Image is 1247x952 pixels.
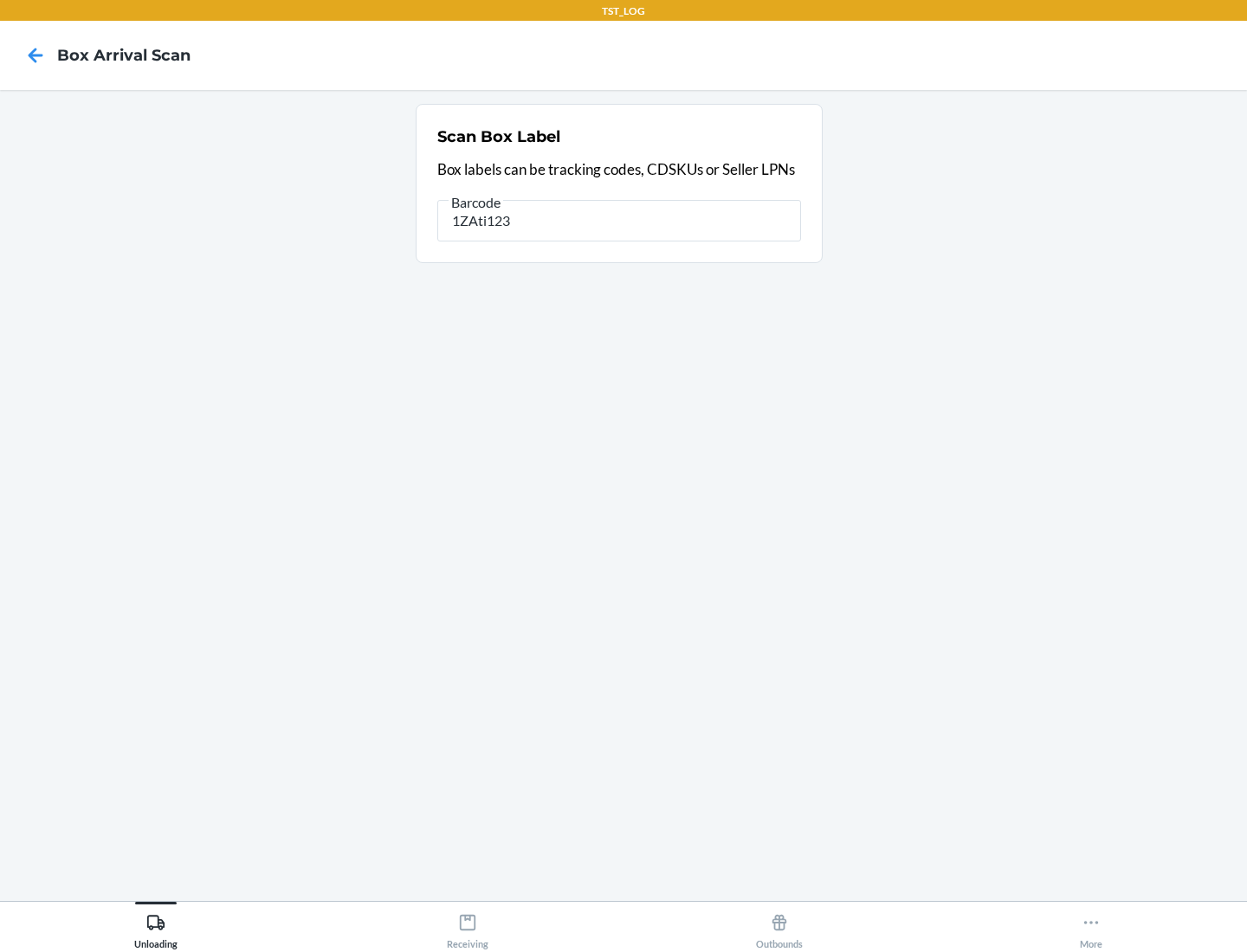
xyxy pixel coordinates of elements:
[437,200,801,241] input: Barcode
[623,902,935,949] button: Outbounds
[1080,906,1102,949] div: More
[437,125,560,148] h2: Scan Box Label
[447,906,488,949] div: Receiving
[602,3,645,19] p: TST_LOG
[449,194,503,211] span: Barcode
[756,906,803,949] div: Outbounds
[57,44,191,67] h4: Box Arrival Scan
[935,902,1247,949] button: More
[312,902,623,949] button: Receiving
[134,906,178,949] div: Unloading
[437,158,801,181] p: Box labels can be tracking codes, CDSKUs or Seller LPNs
